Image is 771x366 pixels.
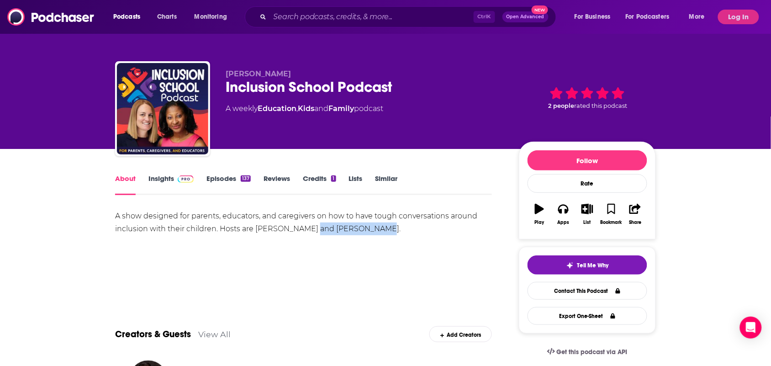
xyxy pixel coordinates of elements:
button: Apps [551,198,575,231]
span: [PERSON_NAME] [226,69,291,78]
button: Open AdvancedNew [502,11,549,22]
div: List [584,220,591,225]
span: More [689,11,705,23]
a: Get this podcast via API [540,341,635,363]
span: For Podcasters [626,11,670,23]
button: open menu [683,10,716,24]
a: Contact This Podcast [528,282,647,300]
a: Reviews [264,174,290,195]
button: open menu [107,10,152,24]
a: Kids [298,104,314,113]
span: For Business [575,11,611,23]
span: Ctrl K [474,11,495,23]
a: Charts [151,10,182,24]
input: Search podcasts, credits, & more... [270,10,474,24]
span: and [314,104,328,113]
img: Podchaser Pro [178,175,194,183]
img: tell me why sparkle [566,262,574,269]
span: Open Advanced [507,15,544,19]
a: Episodes137 [206,174,251,195]
span: Monitoring [195,11,227,23]
div: A show designed for parents, educators, and caregivers on how to have tough conversations around ... [115,210,492,235]
button: Export One-Sheet [528,307,647,325]
div: Share [629,220,641,225]
div: 1 [331,175,336,182]
span: Charts [157,11,177,23]
span: Podcasts [113,11,140,23]
div: 137 [241,175,251,182]
button: tell me why sparkleTell Me Why [528,255,647,275]
img: Podchaser - Follow, Share and Rate Podcasts [7,8,95,26]
button: Play [528,198,551,231]
span: 2 people [549,102,575,109]
a: Credits1 [303,174,336,195]
button: Follow [528,150,647,170]
span: Get this podcast via API [557,348,628,356]
div: Bookmark [601,220,622,225]
div: A weekly podcast [226,103,383,114]
button: Log In [718,10,759,24]
div: Add Creators [429,326,492,342]
div: Search podcasts, credits, & more... [253,6,565,27]
button: open menu [620,10,683,24]
div: Apps [558,220,570,225]
a: Similar [375,174,398,195]
a: Education [258,104,296,113]
span: New [532,5,548,14]
button: Bookmark [599,198,623,231]
img: Inclusion School Podcast [117,63,208,154]
button: open menu [568,10,622,24]
div: 2 peoplerated this podcast [519,69,656,126]
a: Creators & Guests [115,329,191,340]
span: Tell Me Why [577,262,609,269]
div: Play [535,220,544,225]
a: InsightsPodchaser Pro [148,174,194,195]
button: open menu [188,10,239,24]
div: Open Intercom Messenger [740,317,762,339]
a: Family [328,104,354,113]
div: Rate [528,174,647,193]
button: List [576,198,599,231]
button: Share [623,198,647,231]
a: About [115,174,136,195]
a: View All [198,329,231,339]
span: rated this podcast [575,102,628,109]
span: , [296,104,298,113]
a: Lists [349,174,363,195]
